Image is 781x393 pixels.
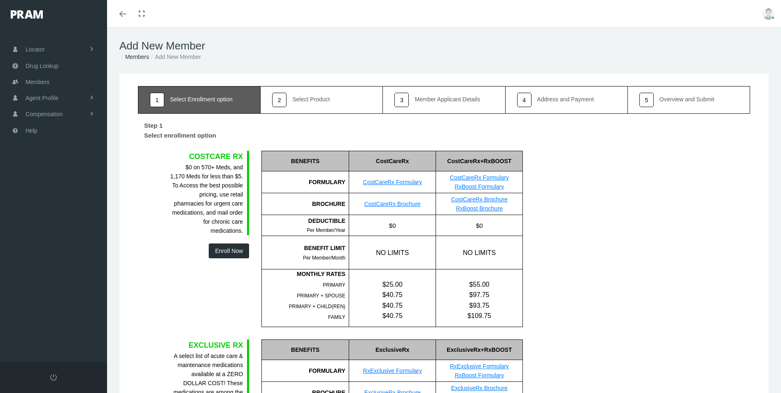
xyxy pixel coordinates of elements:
div: FORMULARY [261,171,349,193]
a: RxBoost Formulary [455,372,504,379]
div: Overview and Submit [660,96,714,102]
div: $93.75 [436,300,522,311]
span: PRIMARY + CHILD(REN) [289,304,345,309]
div: BROCHURE [261,193,349,215]
h1: Add New Member [119,40,769,52]
img: PRAM_20_x_78.png [11,10,43,19]
span: Per Member/Year [307,227,345,233]
div: $55.00 [436,279,522,290]
div: ExclusiveRx [349,339,436,360]
div: NO LIMITS [349,236,436,269]
div: BENEFIT LIMIT [262,243,345,253]
div: CostCareRx+RxBOOST [436,151,522,171]
a: CostCareRx Formulary [450,174,509,181]
a: CostCareRx Formulary [363,179,422,185]
div: 1 [150,93,164,107]
div: Select Product [292,96,330,102]
span: FAMILY [328,314,345,320]
div: EXCLUSIVE RX [170,339,243,351]
div: 3 [394,93,409,107]
div: Address and Payment [537,96,594,102]
div: NO LIMITS [436,236,522,269]
div: BENEFITS [261,151,349,171]
a: RxBoost Brochure [456,205,503,212]
a: ExclusiveRx Brochure [451,385,508,391]
img: user-placeholder.jpg [762,7,775,20]
span: Help [26,123,37,138]
div: $97.75 [436,290,522,300]
span: PRIMARY + SPOUSE [297,293,345,299]
span: Locator [26,42,45,57]
div: Member Applicant Details [415,96,480,102]
div: CostCareRx [349,151,436,171]
div: DEDUCTIBLE [262,216,345,225]
span: Agent Profile [26,90,58,106]
label: Select enrollment option [138,131,222,143]
a: CostCareRx Brochure [364,201,421,207]
div: $0 on 570+ Meds, and 1,170 Meds for less than $5. To Access the best possible pricing, use retail... [170,163,243,235]
span: Members [26,74,49,90]
a: RxBoost Formulary [455,183,504,190]
a: RxExclusive Formulary [363,367,422,374]
label: Step 1 [138,118,169,131]
div: ExclusiveRx+RxBOOST [436,339,522,360]
span: Per Member/Month [303,255,345,261]
div: $40.75 [349,311,436,321]
div: $109.75 [436,311,522,321]
div: $40.75 [349,300,436,311]
div: $0 [349,215,436,236]
li: Add New Member [149,52,201,61]
div: COSTCARE RX [170,151,243,162]
div: $25.00 [349,279,436,290]
span: PRIMARY [323,282,345,288]
span: Compensation [26,106,63,122]
a: CostCareRx Brochure [451,196,508,203]
div: Select Enrollment option [170,96,233,102]
div: $40.75 [349,290,436,300]
a: RxExclusive Formulary [450,363,509,370]
button: Enroll Now [209,243,249,258]
div: $0 [436,215,522,236]
div: BENEFITS [261,339,349,360]
div: MONTHLY RATES [262,269,345,278]
a: Members [125,54,149,60]
span: Drug Lookup [26,58,58,74]
div: 4 [517,93,532,107]
div: 5 [639,93,654,107]
div: 2 [272,93,287,107]
div: FORMULARY [261,360,349,382]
